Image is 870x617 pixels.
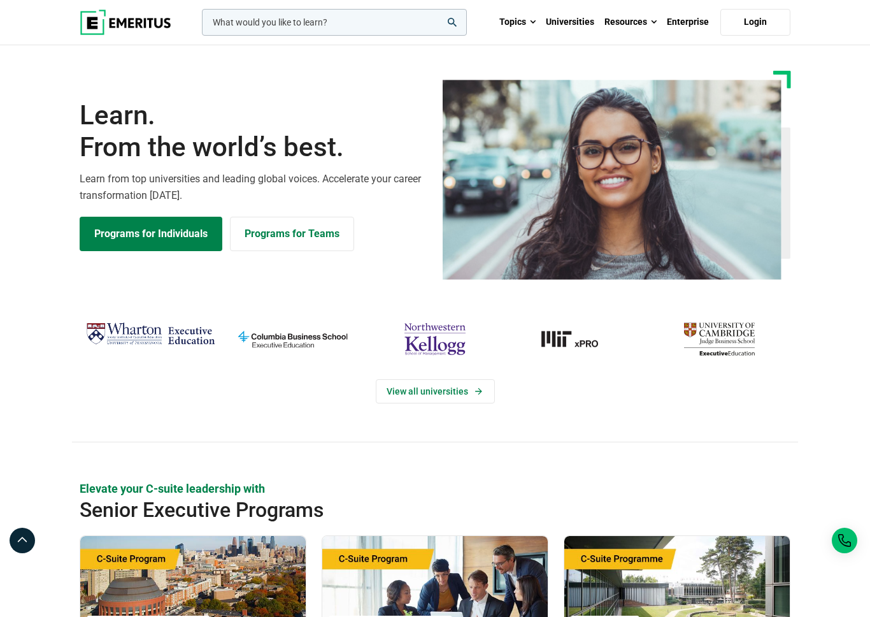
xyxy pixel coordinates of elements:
[655,318,784,360] img: cambridge-judge-business-school
[720,9,790,36] a: Login
[443,80,781,280] img: Learn from the world's best
[80,481,790,497] p: Elevate your C-suite leadership with
[80,497,719,523] h2: Senior Executive Programs
[80,171,427,203] p: Learn from top universities and leading global voices. Accelerate your career transformation [DATE].
[370,318,499,360] img: northwestern-kellogg
[80,131,427,163] span: From the world’s best.
[80,217,222,251] a: Explore Programs
[513,318,642,360] img: MIT xPRO
[376,379,495,403] a: View Universities
[202,9,467,36] input: woocommerce-product-search-field-0
[230,217,354,251] a: Explore for Business
[513,318,642,360] a: MIT-xPRO
[80,99,427,164] h1: Learn.
[228,318,357,360] img: columbia-business-school
[86,318,215,350] img: Wharton Executive Education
